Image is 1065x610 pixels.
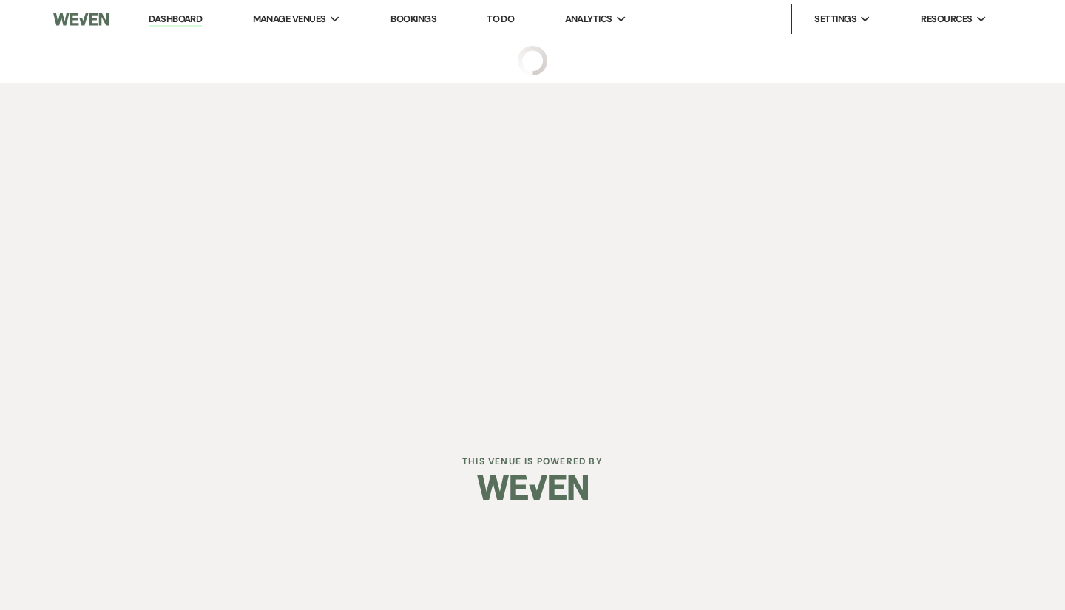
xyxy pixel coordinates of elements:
a: Bookings [390,13,436,25]
span: Settings [814,12,856,27]
a: Dashboard [149,13,202,27]
span: Manage Venues [253,12,326,27]
img: loading spinner [518,46,547,75]
a: To Do [487,13,514,25]
img: Weven Logo [53,4,109,35]
span: Analytics [565,12,612,27]
img: Weven Logo [477,461,588,513]
span: Resources [921,12,972,27]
